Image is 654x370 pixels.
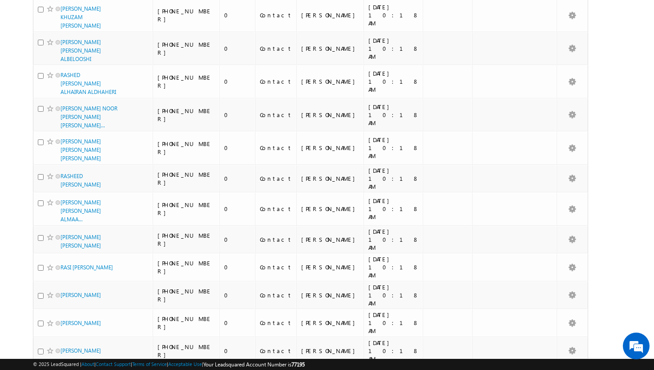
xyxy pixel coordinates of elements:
div: [PHONE_NUMBER] [157,287,215,303]
div: [DATE] 10:18 AM [368,197,419,221]
div: [DATE] 10:18 AM [368,3,419,27]
div: [PERSON_NAME] [301,175,359,183]
div: Contact [260,205,292,213]
div: [DATE] 10:18 AM [368,283,419,307]
div: Contact [260,263,292,271]
div: 0 [224,263,251,271]
div: [PHONE_NUMBER] [157,259,215,275]
div: 0 [224,291,251,299]
div: [PHONE_NUMBER] [157,7,215,23]
div: [PHONE_NUMBER] [157,107,215,123]
div: [DATE] 10:18 AM [368,228,419,252]
div: [DATE] 10:18 AM [368,311,419,335]
em: Start Chat [121,274,161,286]
a: Acceptable Use [168,361,202,367]
a: [PERSON_NAME] [PERSON_NAME] [PERSON_NAME] [61,138,101,162]
a: RASHEED [PERSON_NAME] [61,173,101,188]
div: [PERSON_NAME] [301,236,359,244]
a: [PERSON_NAME] [61,320,101,326]
span: 77195 [291,361,305,368]
div: Contact [260,11,292,19]
img: d_60004797649_company_0_60004797649 [15,47,37,58]
a: RASI [PERSON_NAME] [61,264,113,271]
div: [PHONE_NUMBER] [157,73,215,89]
div: [DATE] 10:18 AM [368,37,419,61]
a: Contact Support [96,361,131,367]
a: RASHED [PERSON_NAME] ALHAIRAN ALDHAHERI [61,72,116,95]
div: [PHONE_NUMBER] [157,232,215,248]
div: [PERSON_NAME] [301,347,359,355]
div: 0 [224,205,251,213]
div: Contact [260,45,292,53]
a: [PERSON_NAME] [61,347,101,354]
div: [PERSON_NAME] [301,111,359,119]
div: Contact [260,111,292,119]
a: [PERSON_NAME] [PERSON_NAME] [61,234,101,249]
a: [PERSON_NAME] [61,292,101,298]
div: [PERSON_NAME] [301,11,359,19]
div: 0 [224,77,251,85]
div: 0 [224,111,251,119]
div: 0 [224,347,251,355]
div: [PHONE_NUMBER] [157,171,215,187]
div: [DATE] 10:18 AM [368,255,419,279]
div: 0 [224,175,251,183]
div: Minimize live chat window [146,4,167,26]
div: [PERSON_NAME] [301,144,359,152]
div: Chat with us now [46,47,149,58]
div: [PHONE_NUMBER] [157,201,215,217]
span: © 2025 LeadSquared | | | | | [33,360,305,369]
div: 0 [224,236,251,244]
div: [PERSON_NAME] [301,205,359,213]
div: [PHONE_NUMBER] [157,315,215,331]
div: [DATE] 10:18 AM [368,103,419,127]
a: [PERSON_NAME] [PERSON_NAME] ALMAA... [61,199,101,223]
div: [PERSON_NAME] [301,319,359,327]
div: [PERSON_NAME] [301,263,359,271]
div: [DATE] 10:18 AM [368,167,419,191]
textarea: Type your message and hit 'Enter' [12,82,162,267]
div: Contact [260,77,292,85]
div: 0 [224,45,251,53]
span: Your Leadsquared Account Number is [203,361,305,368]
a: [PERSON_NAME] [PERSON_NAME] ALBELOOSHI [61,39,101,62]
a: About [81,361,94,367]
div: [PERSON_NAME] [301,45,359,53]
div: [PHONE_NUMBER] [157,140,215,156]
div: Contact [260,175,292,183]
a: [PERSON_NAME] KHUZAM [PERSON_NAME] [61,5,101,29]
div: 0 [224,144,251,152]
div: Contact [260,291,292,299]
div: [PHONE_NUMBER] [157,41,215,57]
div: [DATE] 10:18 AM [368,339,419,363]
div: 0 [224,319,251,327]
div: Contact [260,236,292,244]
a: Terms of Service [132,361,167,367]
div: [DATE] 10:18 AM [368,136,419,160]
div: [PHONE_NUMBER] [157,343,215,359]
div: Contact [260,144,292,152]
div: [PERSON_NAME] [301,77,359,85]
div: 0 [224,11,251,19]
div: [DATE] 10:18 AM [368,69,419,94]
a: [PERSON_NAME] NOOR [PERSON_NAME] [PERSON_NAME]... [61,105,117,129]
div: [PERSON_NAME] [301,291,359,299]
div: Contact [260,347,292,355]
div: Contact [260,319,292,327]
